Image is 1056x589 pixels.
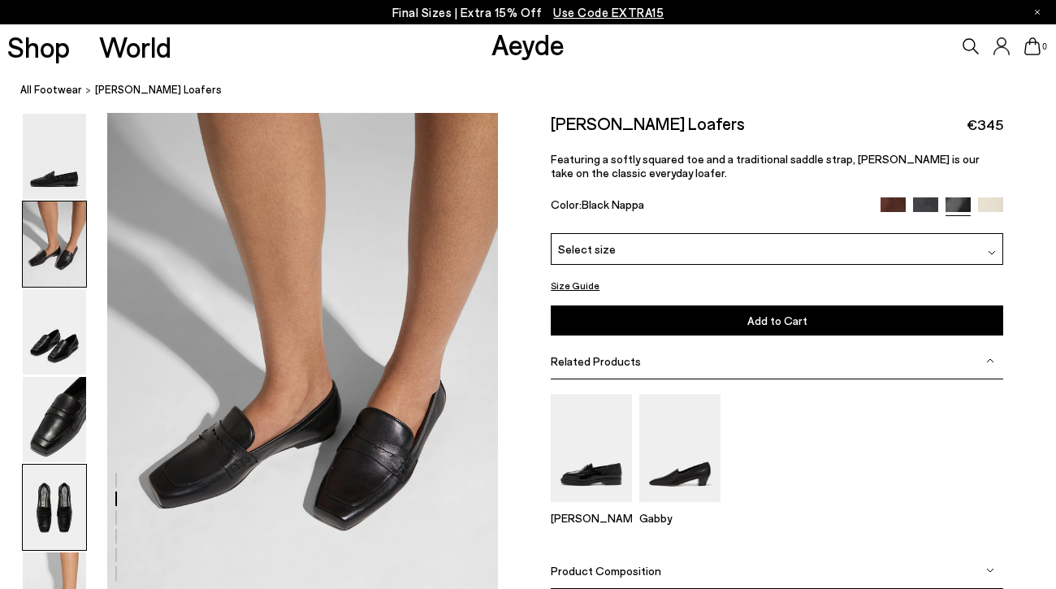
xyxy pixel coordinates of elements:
a: Leon Loafers [PERSON_NAME] [551,491,632,525]
button: Add to Cart [551,306,1003,336]
p: [PERSON_NAME] [551,511,632,525]
span: €345 [967,115,1003,135]
a: 0 [1024,37,1041,55]
span: [PERSON_NAME] Loafers [95,81,222,98]
img: Lana Moccasin Loafers - Image 1 [23,114,86,199]
img: Lana Moccasin Loafers - Image 5 [23,465,86,550]
span: Product Composition [551,564,661,578]
img: Gabby Almond-Toe Loafers [639,394,721,502]
span: Add to Cart [747,314,807,328]
img: Lana Moccasin Loafers - Image 3 [23,289,86,375]
span: 0 [1041,42,1049,51]
img: svg%3E [988,249,996,257]
div: Color: [551,197,866,216]
img: svg%3E [986,357,994,366]
a: World [99,32,171,61]
img: Lana Moccasin Loafers - Image 2 [23,201,86,287]
span: Black Nappa [582,197,644,211]
p: Featuring a softly squared toe and a traditional saddle strap, [PERSON_NAME] is our take on the c... [551,153,1003,180]
span: Select size [558,241,616,258]
p: Gabby [639,511,721,525]
a: Shop [7,32,70,61]
a: Gabby Almond-Toe Loafers Gabby [639,491,721,525]
a: Aeyde [491,27,565,61]
span: Navigate to /collections/ss25-final-sizes [553,5,664,19]
h2: [PERSON_NAME] Loafers [551,113,745,133]
p: Final Sizes | Extra 15% Off [392,2,664,23]
img: Leon Loafers [551,394,632,502]
button: Size Guide [551,275,599,296]
nav: breadcrumb [20,68,1056,113]
img: Lana Moccasin Loafers - Image 4 [23,377,86,462]
img: svg%3E [986,566,994,574]
span: Related Products [551,354,641,368]
a: All Footwear [20,81,82,98]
